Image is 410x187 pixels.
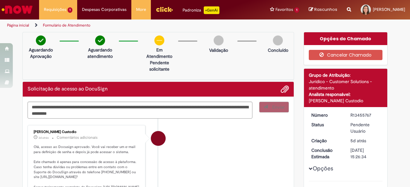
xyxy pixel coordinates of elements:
[136,6,146,13] span: More
[154,35,164,45] img: circle-minus.png
[350,147,380,160] div: [DATE] 15:26:34
[43,23,90,28] a: Formulário de Atendimento
[209,47,228,53] p: Validação
[34,130,140,134] div: [PERSON_NAME] Custodio
[82,6,127,13] span: Despesas Corporativas
[57,135,98,140] small: Comentários adicionais
[151,131,166,146] div: Igor Alexandre Custodio
[268,47,288,53] p: Concluído
[214,35,224,45] img: img-circle-grey.png
[5,19,268,31] ul: Trilhas de página
[350,137,380,144] div: 28/08/2025 08:35:17
[350,112,380,118] div: R13455767
[44,6,66,13] span: Requisições
[309,91,383,97] div: Analista responsável:
[350,138,366,144] span: 5d atrás
[36,35,46,45] img: check-circle-green.png
[204,6,219,14] p: +GenAi
[7,23,29,28] a: Página inicial
[307,112,346,118] dt: Número
[183,6,219,14] div: Padroniza
[294,7,299,13] span: 1
[156,4,173,14] img: click_logo_yellow_360x200.png
[350,138,366,144] time: 28/08/2025 08:35:17
[373,7,405,12] span: [PERSON_NAME]
[307,121,346,128] dt: Status
[68,7,72,13] span: 1
[1,3,34,16] img: ServiceNow
[307,137,346,144] dt: Criação
[307,147,346,160] dt: Conclusão Estimada
[304,32,388,45] div: Opções do Chamado
[144,59,175,72] p: Pendente solicitante
[275,6,293,13] span: Favoritos
[273,35,283,45] img: img-circle-grey.png
[309,7,337,13] a: Rascunhos
[309,72,383,78] div: Grupo de Atribuição:
[28,102,252,119] textarea: Digite sua mensagem aqui...
[350,121,380,134] div: Pendente Usuário
[38,136,49,140] time: 29/08/2025 17:01:14
[314,6,337,12] span: Rascunhos
[309,78,383,91] div: Jurídico - Customer Solutions - atendimento
[281,85,289,93] button: Adicionar anexos
[95,35,105,45] img: check-circle-green.png
[28,86,108,92] h2: Solicitação de acesso ao DocuSign Histórico de tíquete
[25,47,56,59] p: Aguardando Aprovação
[38,136,49,140] span: 3d atrás
[85,47,116,59] p: Aguardando atendimento
[309,50,383,60] button: Cancelar Chamado
[309,97,383,104] div: [PERSON_NAME] Custodio
[144,47,175,59] p: Em Atendimento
